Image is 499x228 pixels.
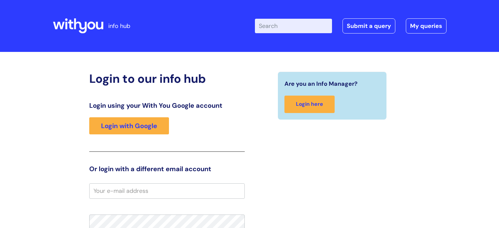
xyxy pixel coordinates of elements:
[89,72,245,86] h2: Login to our info hub
[284,79,358,89] span: Are you an Info Manager?
[89,117,169,134] a: Login with Google
[89,183,245,198] input: Your e-mail address
[284,96,335,113] a: Login here
[89,165,245,173] h3: Or login with a different email account
[406,18,447,34] a: My queries
[108,21,130,31] p: info hub
[89,102,245,109] h3: Login using your With You Google account
[343,18,395,34] a: Submit a query
[255,19,332,33] input: Search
